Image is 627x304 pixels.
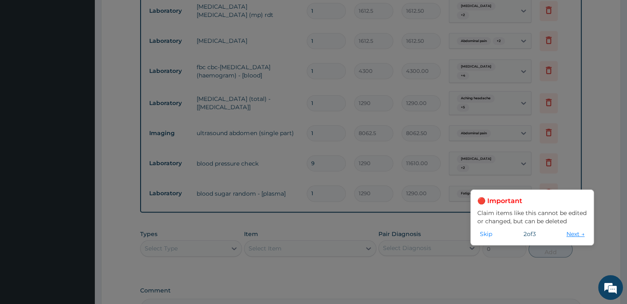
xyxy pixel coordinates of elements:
div: Minimize live chat window [135,4,155,24]
div: Chat with us now [43,46,139,57]
span: We're online! [48,96,114,180]
span: 2 of 3 [524,230,536,238]
textarea: Type your message and hit 'Enter' [4,210,157,239]
button: Next → [564,229,587,239]
h3: 🔴 Important [477,196,587,206]
p: Claim items like this cannot be edited or changed, but can be deleted [477,209,587,225]
img: d_794563401_company_1708531726252_794563401 [15,41,33,62]
button: Skip [477,229,495,239]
